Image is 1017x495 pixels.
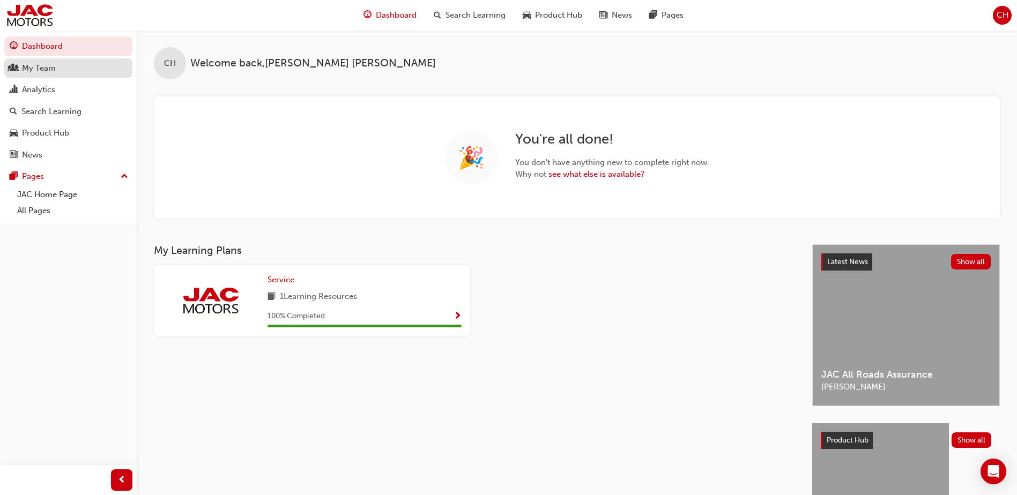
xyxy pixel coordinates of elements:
a: JAC Home Page [13,186,132,203]
span: Latest News [827,257,868,266]
a: Search Learning [4,102,132,122]
div: Pages [22,170,44,183]
span: Service [268,275,294,284]
a: Dashboard [4,36,132,56]
div: Product Hub [22,127,69,139]
span: [PERSON_NAME] [821,381,991,393]
span: Why not [515,168,709,181]
span: pages-icon [10,172,18,182]
span: search-icon [434,9,441,22]
button: CH [993,6,1012,25]
span: Dashboard [376,9,417,21]
a: All Pages [13,202,132,219]
button: Pages [4,167,132,186]
span: car-icon [10,129,18,138]
a: Product Hub [4,123,132,143]
div: Open Intercom Messenger [981,459,1006,484]
span: CH [997,9,1008,21]
span: news-icon [599,9,607,22]
span: 1 Learning Resources [280,290,357,304]
span: car-icon [523,9,531,22]
span: up-icon [121,170,128,184]
span: people-icon [10,64,18,73]
a: My Team [4,58,132,78]
a: search-iconSearch Learning [425,4,514,26]
span: Pages [662,9,684,21]
span: chart-icon [10,85,18,95]
div: Search Learning [21,106,81,118]
a: Latest NewsShow all [821,253,991,271]
span: book-icon [268,290,276,304]
button: Show all [952,432,992,448]
span: Product Hub [535,9,582,21]
a: Analytics [4,80,132,100]
h2: You're all done! [515,131,709,148]
a: news-iconNews [591,4,641,26]
a: see what else is available? [548,169,644,179]
h3: My Learning Plans [154,244,795,257]
span: Search Learning [446,9,506,21]
span: 100 % Completed [268,310,325,322]
span: Welcome back , [PERSON_NAME] [PERSON_NAME] [190,57,436,70]
button: DashboardMy TeamAnalyticsSearch LearningProduct HubNews [4,34,132,167]
span: 🎉 [458,152,485,164]
a: Product HubShow all [821,432,991,449]
button: Show all [951,254,991,269]
a: guage-iconDashboard [355,4,425,26]
span: news-icon [10,151,18,160]
span: pages-icon [649,9,657,22]
span: Product Hub [827,436,868,445]
span: News [612,9,632,21]
button: Show Progress [454,310,462,323]
span: guage-icon [10,42,18,51]
a: Latest NewsShow allJAC All Roads Assurance[PERSON_NAME] [812,244,1000,406]
div: My Team [22,62,56,74]
div: Analytics [22,84,55,96]
a: Service [268,274,299,286]
span: CH [164,57,176,70]
img: jac-portal [5,3,54,27]
span: search-icon [10,107,17,117]
a: pages-iconPages [641,4,692,26]
span: guage-icon [363,9,372,22]
a: News [4,145,132,165]
span: JAC All Roads Assurance [821,369,991,381]
img: jac-portal [181,286,240,315]
span: prev-icon [118,474,126,487]
div: News [22,149,42,161]
span: You don't have anything new to complete right now. [515,156,709,169]
a: car-iconProduct Hub [514,4,591,26]
span: Show Progress [454,312,462,321]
